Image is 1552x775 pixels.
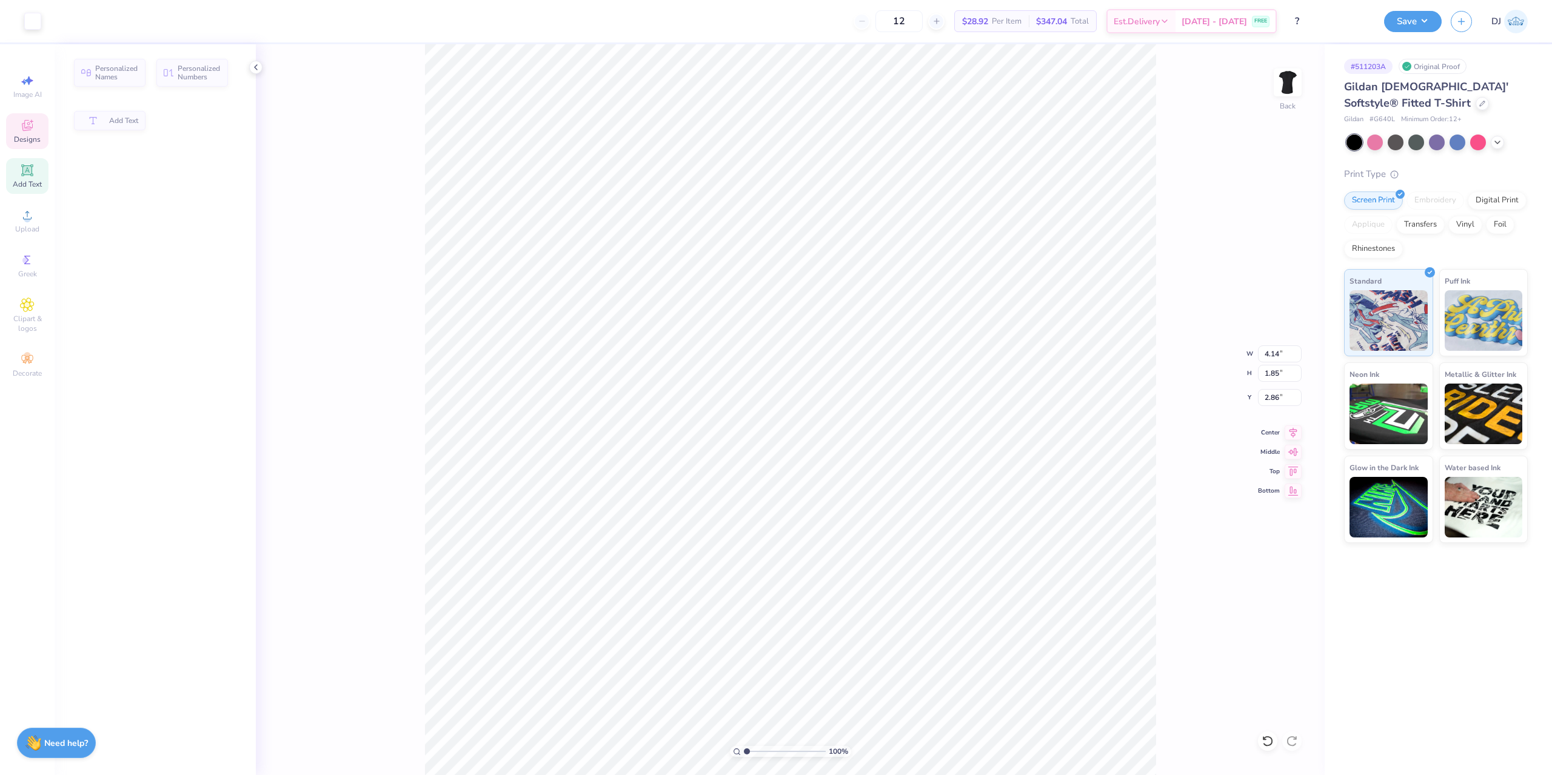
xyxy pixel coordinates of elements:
span: Add Text [109,116,138,125]
span: Greek [18,269,37,279]
span: DJ [1491,15,1501,28]
div: Print Type [1344,167,1528,181]
div: Applique [1344,216,1393,234]
img: Neon Ink [1350,384,1428,444]
span: Personalized Numbers [178,64,221,81]
img: Water based Ink [1445,477,1523,537]
span: Top [1258,467,1280,476]
div: # 511203A [1344,59,1393,74]
span: Metallic & Glitter Ink [1445,368,1516,381]
span: Neon Ink [1350,368,1379,381]
button: Save [1384,11,1442,32]
div: Back [1280,101,1296,111]
div: Foil [1486,216,1514,234]
span: Total [1071,15,1089,28]
span: FREE [1254,17,1267,25]
span: Upload [15,224,39,234]
div: Vinyl [1448,216,1482,234]
div: Digital Print [1468,191,1527,210]
span: Image AI [13,90,42,99]
span: Center [1258,428,1280,437]
span: Personalized Names [95,64,138,81]
span: Clipart & logos [6,314,48,333]
span: Standard [1350,274,1382,287]
span: Gildan [1344,115,1363,125]
span: [DATE] - [DATE] [1182,15,1247,28]
span: Per Item [992,15,1022,28]
span: Bottom [1258,487,1280,495]
img: Puff Ink [1445,290,1523,351]
input: Untitled Design [1286,9,1375,33]
span: Water based Ink [1445,461,1500,474]
span: Add Text [13,179,42,189]
span: Minimum Order: 12 + [1401,115,1462,125]
div: Transfers [1396,216,1445,234]
span: Decorate [13,368,42,378]
span: Gildan [DEMOGRAPHIC_DATA]' Softstyle® Fitted T-Shirt [1344,79,1508,110]
img: Danyl Jon Ferrer [1504,10,1528,33]
div: Screen Print [1344,191,1403,210]
span: Puff Ink [1445,274,1470,287]
input: – – [875,10,923,32]
span: Est. Delivery [1114,15,1160,28]
span: Designs [14,135,41,144]
span: # G640L [1370,115,1395,125]
span: $347.04 [1036,15,1067,28]
span: $28.92 [962,15,988,28]
strong: Need help? [44,737,88,749]
a: DJ [1491,10,1528,33]
img: Back [1276,70,1300,95]
div: Original Proof [1399,59,1467,74]
img: Metallic & Glitter Ink [1445,384,1523,444]
img: Standard [1350,290,1428,351]
span: Glow in the Dark Ink [1350,461,1419,474]
div: Rhinestones [1344,240,1403,258]
img: Glow in the Dark Ink [1350,477,1428,537]
div: Embroidery [1406,191,1464,210]
span: 100 % [829,746,848,757]
span: Middle [1258,448,1280,456]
